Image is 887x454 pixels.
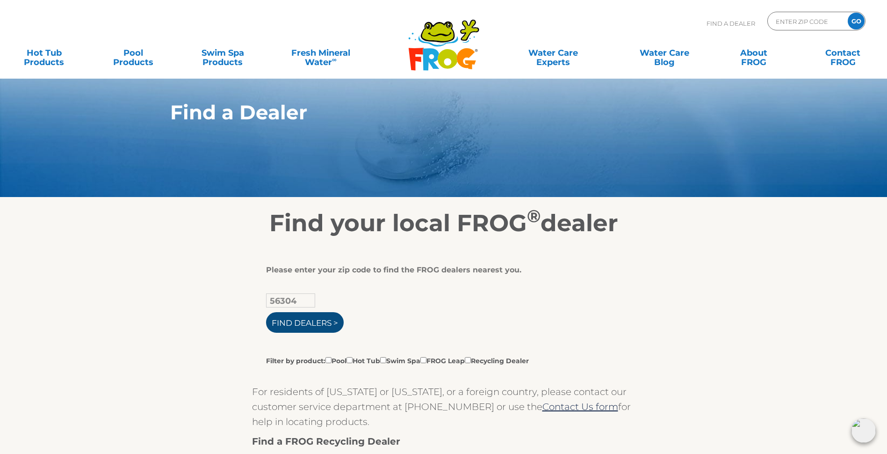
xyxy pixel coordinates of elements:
[465,357,471,363] input: Filter by product:PoolHot TubSwim SpaFROG LeapRecycling Dealer
[266,355,529,366] label: Filter by product: Pool Hot Tub Swim Spa FROG Leap Recycling Dealer
[266,265,614,275] div: Please enter your zip code to find the FROG dealers nearest you.
[848,13,865,29] input: GO
[497,44,610,62] a: Water CareExperts
[629,44,699,62] a: Water CareBlog
[156,209,731,237] h2: Find your local FROG dealer
[380,357,386,363] input: Filter by product:PoolHot TubSwim SpaFROG LeapRecycling Dealer
[707,12,755,35] p: Find A Dealer
[277,44,364,62] a: Fresh MineralWater∞
[252,384,635,429] p: For residents of [US_STATE] or [US_STATE], or a foreign country, please contact our customer serv...
[99,44,168,62] a: PoolProducts
[9,44,79,62] a: Hot TubProducts
[252,436,400,447] strong: Find a FROG Recycling Dealer
[542,401,618,412] a: Contact Us form
[775,15,838,28] input: Zip Code Form
[420,357,426,363] input: Filter by product:PoolHot TubSwim SpaFROG LeapRecycling Dealer
[332,56,337,63] sup: ∞
[527,205,541,227] sup: ®
[325,357,332,363] input: Filter by product:PoolHot TubSwim SpaFROG LeapRecycling Dealer
[188,44,258,62] a: Swim SpaProducts
[808,44,878,62] a: ContactFROG
[719,44,788,62] a: AboutFROG
[851,418,876,443] img: openIcon
[346,357,353,363] input: Filter by product:PoolHot TubSwim SpaFROG LeapRecycling Dealer
[266,312,344,333] input: Find Dealers >
[170,101,674,124] h1: Find a Dealer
